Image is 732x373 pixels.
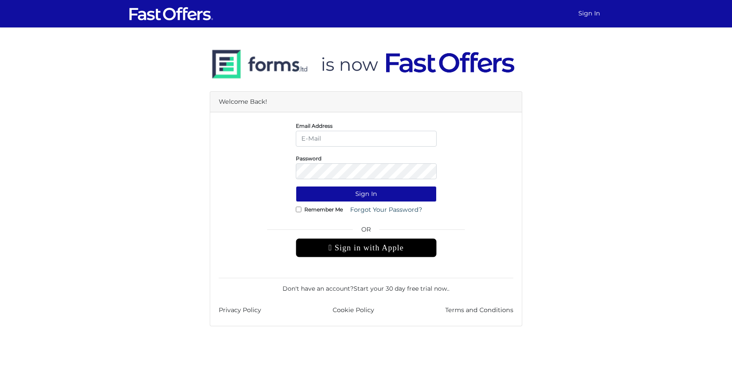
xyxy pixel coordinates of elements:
[219,278,513,293] div: Don't have an account? .
[296,238,437,257] div: Sign in with Apple
[219,305,261,315] a: Privacy Policy
[354,285,448,292] a: Start your 30 day free trial now.
[304,208,343,211] label: Remember Me
[575,5,604,22] a: Sign In
[296,125,333,127] label: Email Address
[210,92,522,112] div: Welcome Back!
[296,186,437,202] button: Sign In
[445,305,513,315] a: Terms and Conditions
[345,202,428,218] a: Forgot Your Password?
[333,305,374,315] a: Cookie Policy
[296,157,321,159] label: Password
[296,225,437,238] span: OR
[296,131,437,147] input: E-Mail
